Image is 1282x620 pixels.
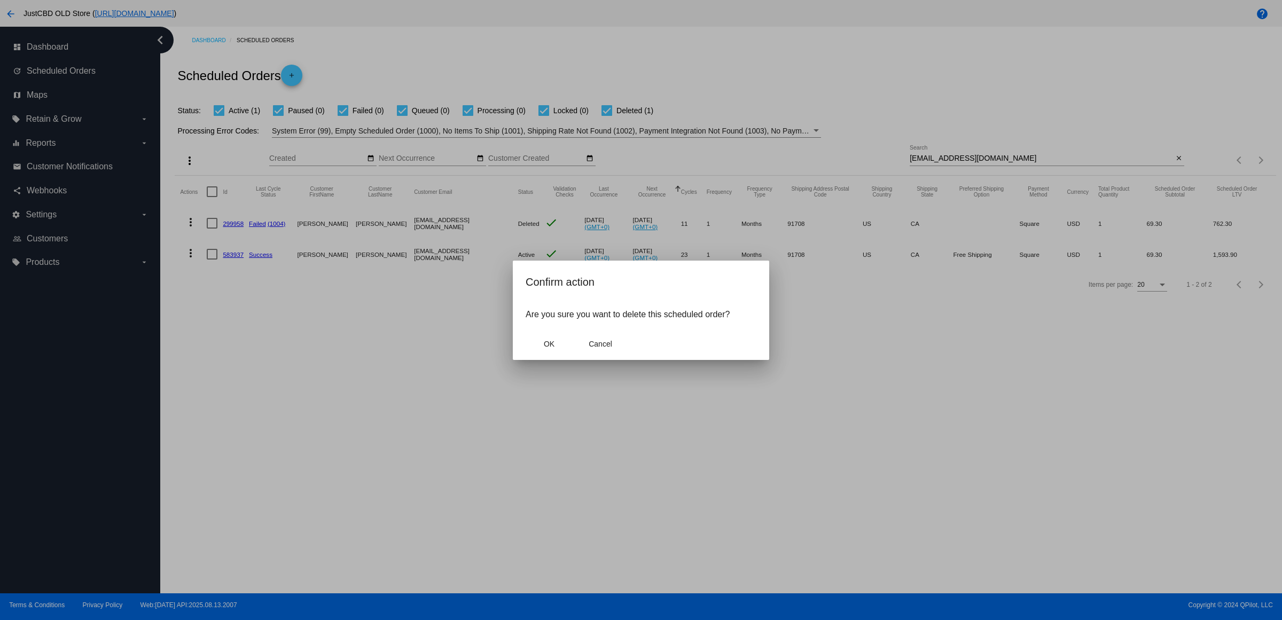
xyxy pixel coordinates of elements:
button: Close dialog [577,334,624,354]
span: Cancel [589,340,612,348]
h2: Confirm action [526,273,756,291]
button: Close dialog [526,334,573,354]
span: OK [544,340,554,348]
p: Are you sure you want to delete this scheduled order? [526,310,756,319]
